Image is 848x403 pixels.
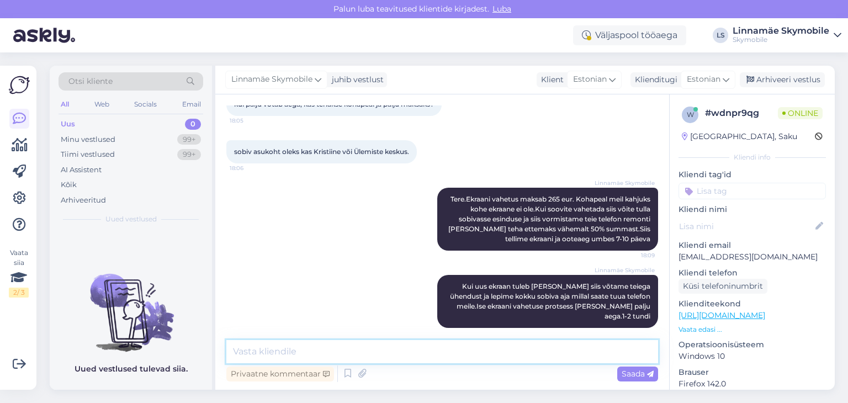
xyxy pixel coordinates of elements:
span: Otsi kliente [68,76,113,87]
div: Email [180,97,203,112]
span: Kui uus ekraan tuleb [PERSON_NAME] siis võtame teiega ühendust ja lepime kokku sobiva aja millal ... [450,282,652,320]
p: Kliendi telefon [679,267,826,279]
div: # wdnpr9qg [705,107,778,120]
p: Kliendi email [679,240,826,251]
p: Vaata edasi ... [679,325,826,335]
div: AI Assistent [61,165,102,176]
span: Luba [489,4,515,14]
p: Operatsioonisüsteem [679,339,826,351]
div: Vaata siia [9,248,29,298]
div: Kliendi info [679,152,826,162]
span: 18:09 [613,251,655,259]
div: Tiimi vestlused [61,149,115,160]
p: Klienditeekond [679,298,826,310]
div: Küsi telefoninumbrit [679,279,767,294]
span: Saada [622,369,654,379]
div: 0 [185,119,201,130]
div: Privaatne kommentaar [226,367,334,381]
span: Estonian [687,73,720,86]
div: Arhiveeri vestlus [740,72,825,87]
a: [URL][DOMAIN_NAME] [679,310,765,320]
div: Uus [61,119,75,130]
img: No chats [50,254,212,353]
div: Klienditugi [630,74,677,86]
p: Brauser [679,367,826,378]
span: Tere.Ekraani vahetus maksab 265 eur. Kohapeal meil kahjuks kohe ekraane ei ole.Kui soovite vaheta... [448,195,652,243]
img: Askly Logo [9,75,30,96]
input: Lisa nimi [679,220,813,232]
span: Linnamäe Skymobile [595,179,655,187]
div: Linnamäe Skymobile [733,26,829,35]
div: Väljaspool tööaega [573,25,686,45]
span: Online [778,107,823,119]
p: Kliendi nimi [679,204,826,215]
div: 99+ [177,149,201,160]
div: Arhiveeritud [61,195,106,206]
div: [GEOGRAPHIC_DATA], Saku [682,131,797,142]
span: w [687,110,694,119]
div: Socials [132,97,159,112]
p: Firefox 142.0 [679,378,826,390]
a: Linnamäe SkymobileSkymobile [733,26,841,44]
input: Lisa tag [679,183,826,199]
p: Kliendi tag'id [679,169,826,181]
p: Uued vestlused tulevad siia. [75,363,188,375]
div: Minu vestlused [61,134,115,145]
span: Estonian [573,73,607,86]
span: 18:11 [613,328,655,337]
span: Linnamäe Skymobile [595,266,655,274]
div: Klient [537,74,564,86]
span: Linnamäe Skymobile [231,73,312,86]
span: sobiv asukoht oleks kas Kristiine või Ülemiste keskus. [234,147,409,156]
div: 2 / 3 [9,288,29,298]
div: LS [713,28,728,43]
span: Uued vestlused [105,214,157,224]
span: 18:06 [230,164,271,172]
p: [EMAIL_ADDRESS][DOMAIN_NAME] [679,251,826,263]
p: Windows 10 [679,351,826,362]
div: Skymobile [733,35,829,44]
div: juhib vestlust [327,74,384,86]
span: 18:05 [230,116,271,125]
div: All [59,97,71,112]
div: 99+ [177,134,201,145]
div: Web [92,97,112,112]
div: Kõik [61,179,77,190]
